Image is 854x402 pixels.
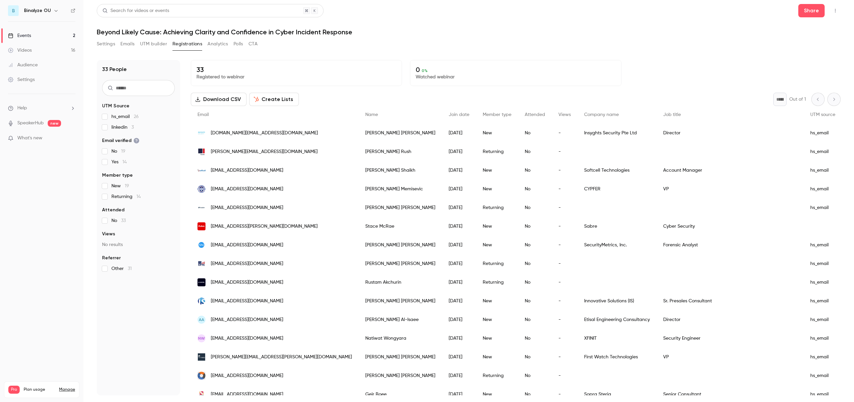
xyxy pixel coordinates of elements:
span: Pro [8,386,20,394]
div: [DATE] [442,161,476,180]
div: SecurityMetrics, Inc. [577,236,657,254]
li: help-dropdown-opener [8,105,75,112]
div: [DATE] [442,329,476,348]
div: [PERSON_NAME] Al-Isaee [359,310,442,329]
span: UTM Source [102,103,129,109]
span: 19 [121,149,125,154]
div: hs_email [804,329,842,348]
div: Rustam Akchurin [359,273,442,292]
span: [PERSON_NAME][EMAIL_ADDRESS][PERSON_NAME][DOMAIN_NAME] [211,354,352,361]
div: VP [657,180,804,198]
div: New [476,161,518,180]
iframe: Noticeable Trigger [67,135,75,141]
span: No [111,217,126,224]
span: [PERSON_NAME][EMAIL_ADDRESS][DOMAIN_NAME] [211,148,318,155]
p: Registered to webinar [196,74,396,80]
div: hs_email [804,254,842,273]
div: [PERSON_NAME] [PERSON_NAME] [359,254,442,273]
div: hs_email [804,142,842,161]
div: hs_email [804,292,842,310]
div: Returning [476,198,518,217]
div: Audience [8,62,38,68]
span: 26 [134,114,139,119]
span: [EMAIL_ADDRESS][DOMAIN_NAME] [211,167,283,174]
img: ph.howdengroup.com [197,204,205,212]
span: Email [197,112,209,117]
div: Sabre [577,217,657,236]
div: No [518,310,552,329]
span: Views [558,112,571,117]
div: No [518,366,552,385]
span: Referrer [102,255,121,261]
span: 0 % [422,68,428,73]
button: Settings [97,39,115,49]
div: [PERSON_NAME] [PERSON_NAME] [359,292,442,310]
div: - [552,254,577,273]
div: [DATE] [442,198,476,217]
img: travelex.com [197,148,205,156]
p: Out of 1 [789,96,806,103]
span: Help [17,105,27,112]
p: 33 [196,66,396,74]
span: Other [111,265,132,272]
span: 14 [122,160,127,164]
div: No [518,142,552,161]
span: Attended [525,112,545,117]
div: [PERSON_NAME] [PERSON_NAME] [359,366,442,385]
div: [PERSON_NAME] [PERSON_NAME] [359,348,442,366]
div: hs_email [804,124,842,142]
img: sabre.com [197,222,205,230]
div: Returning [476,142,518,161]
span: 31 [128,266,132,271]
span: New [111,183,129,189]
div: Account Manager [657,161,804,180]
div: Returning [476,366,518,385]
div: No [518,292,552,310]
button: CTA [249,39,258,49]
div: New [476,310,518,329]
div: Returning [476,273,518,292]
div: New [476,292,518,310]
img: cypfer.com [197,185,205,193]
span: What's new [17,135,42,142]
img: securitymetrics.com [197,241,205,249]
div: New [476,217,518,236]
img: firstwatchcorp.com [197,353,205,361]
div: hs_email [804,310,842,329]
div: - [552,348,577,366]
div: CYPFER [577,180,657,198]
span: Member type [102,172,133,179]
div: Director [657,310,804,329]
div: - [552,161,577,180]
a: SpeakerHub [17,120,44,127]
div: [DATE] [442,180,476,198]
span: No [111,148,125,155]
div: [DATE] [442,366,476,385]
img: softcell.com [197,166,205,174]
button: Emails [120,39,134,49]
span: AA [199,317,204,323]
div: No [518,254,552,273]
span: Name [365,112,378,117]
div: - [552,329,577,348]
span: [EMAIL_ADDRESS][DOMAIN_NAME] [211,372,283,379]
div: [PERSON_NAME] Shaikh [359,161,442,180]
div: hs_email [804,198,842,217]
div: New [476,348,518,366]
div: - [552,142,577,161]
div: No [518,217,552,236]
span: [EMAIL_ADDRESS][DOMAIN_NAME] [211,204,283,211]
div: - [552,236,577,254]
div: - [552,198,577,217]
span: 33 [121,218,126,223]
span: [EMAIL_ADDRESS][DOMAIN_NAME] [211,260,283,267]
div: New [476,236,518,254]
button: Share [798,4,825,17]
div: - [552,366,577,385]
div: [DATE] [442,310,476,329]
span: Member type [483,112,511,117]
div: No [518,329,552,348]
div: No [518,348,552,366]
button: Download CSV [191,93,247,106]
img: insyghts.com.sg [197,129,205,137]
